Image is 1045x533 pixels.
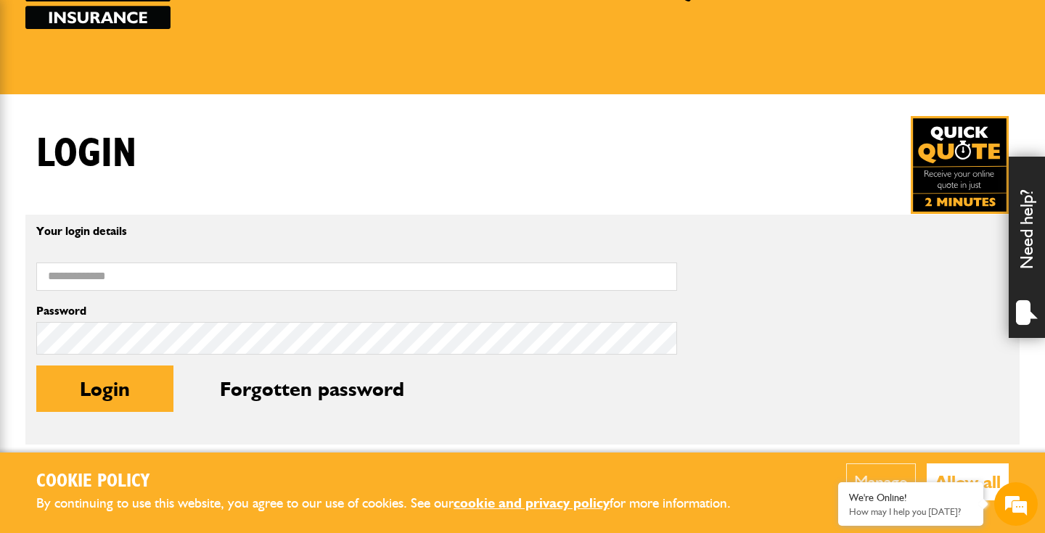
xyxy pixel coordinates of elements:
[846,463,916,500] button: Manage
[36,492,755,515] p: By continuing to use this website, you agree to our use of cookies. See our for more information.
[36,365,173,412] button: Login
[36,471,755,493] h2: Cookie Policy
[36,130,136,178] h1: Login
[1009,157,1045,338] div: Need help?
[176,365,448,412] button: Forgotten password
[849,506,972,517] p: How may I help you today?
[927,463,1009,500] button: Allow all
[36,226,677,237] p: Your login details
[849,492,972,504] div: We're Online!
[36,305,677,317] label: Password
[911,116,1009,214] img: Quick Quote
[454,495,610,511] a: cookie and privacy policy
[911,116,1009,214] a: Get your insurance quote in just 2-minutes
